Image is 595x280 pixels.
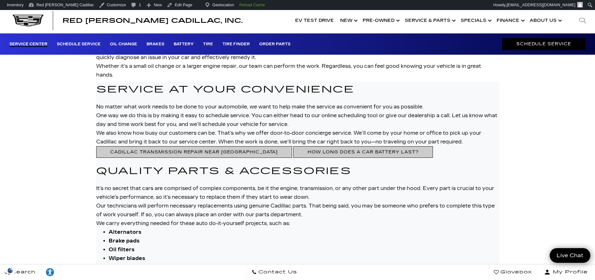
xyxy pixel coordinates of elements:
[96,202,499,219] div: Our technicians will perform necessary replacements using genuine Cadillac parts. That being said...
[527,8,564,33] a: About Us
[239,2,265,7] strong: Reload Cache
[109,229,141,235] strong: Alternators
[507,2,575,7] span: [EMAIL_ADDRESS][DOMAIN_NAME]
[3,267,17,274] img: Opt-Out Icon
[10,268,36,277] span: Search
[359,8,402,33] a: Pre-Owned
[96,146,292,158] a: CADILLAC TRANSMISSION REPAIR NEAR [GEOGRAPHIC_DATA]
[96,102,499,111] div: No matter what work needs to be done to your automobile, we want to help make the service as conv...
[203,42,213,47] a: Tire
[537,264,595,280] button: Open user profile menu
[493,8,527,33] a: Finance
[12,15,44,27] img: Cadillac Dark Logo with Cadillac White Text
[259,42,290,47] a: Order Parts
[96,111,499,129] div: One way we do this is by making it easy to schedule service. You can either head to our online sc...
[550,268,588,277] span: My Profile
[292,8,337,33] a: EV Test Drive
[96,129,499,161] div: We also know how busy our customers can be. That’s why we offer door-to-door concierge service. W...
[499,268,532,277] span: Glovebox
[489,264,537,280] a: Glovebox
[96,163,499,179] h2: Quality Parts & Accessories
[553,252,587,259] span: Live Chat
[3,267,17,274] section: Click to Open Cookie Consent Modal
[109,255,145,261] strong: Wiper blades
[62,17,243,24] a: Red [PERSON_NAME] Cadillac, Inc.
[550,248,590,263] a: Live Chat
[96,62,499,79] div: Whether it’s a small oil change or a larger engine repair, our team can perform the work. Regardl...
[146,42,164,47] a: Brakes
[222,42,250,47] a: Tire Finder
[458,8,493,33] a: Specials
[293,146,433,158] a: HOW LONG DOES A CAR BATTERY LAST?
[337,8,359,33] a: New
[57,42,101,47] a: Schedule Service
[109,247,135,252] strong: Oil filters
[110,42,137,47] a: Oil Change
[502,38,586,50] a: Schedule Service
[41,264,60,280] a: Explore your accessibility options
[96,219,499,228] div: We carry everything needed for these auto do-it-yourself projects, such as:
[96,36,499,79] div: Our service center is equipped with the latest tools and technologies to help get your CT4, Escal...
[257,268,297,277] span: Contact Us
[96,82,499,97] h2: Service at Your Convenience
[402,8,458,33] a: Service & Parts
[41,267,59,277] div: Explore your accessibility options
[109,238,140,244] strong: Brake pads
[174,42,194,47] a: Battery
[247,264,302,280] a: Contact Us
[9,42,47,47] a: Service Center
